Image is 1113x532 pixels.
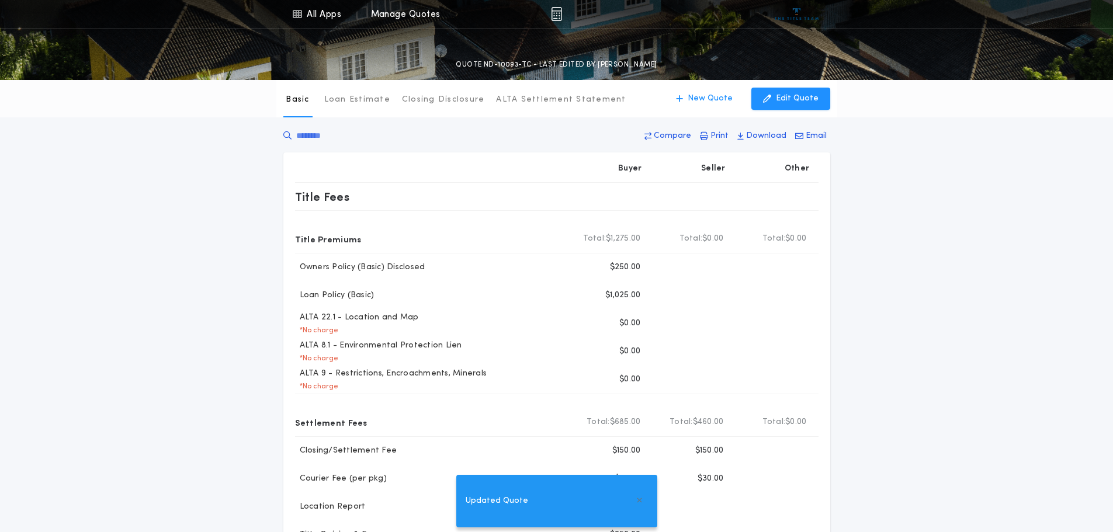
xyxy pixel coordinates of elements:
[641,126,695,147] button: Compare
[693,416,724,428] span: $460.00
[324,94,390,106] p: Loan Estimate
[702,233,723,245] span: $0.00
[762,416,786,428] b: Total:
[784,163,809,175] p: Other
[605,290,640,301] p: $1,025.00
[295,382,339,391] p: * No charge
[751,88,830,110] button: Edit Quote
[679,233,703,245] b: Total:
[295,445,397,457] p: Closing/Settlement Fee
[701,163,726,175] p: Seller
[710,130,729,142] p: Print
[295,368,487,380] p: ALTA 9 - Restrictions, Encroachments, Minerals
[295,262,425,273] p: Owners Policy (Basic) Disclosed
[618,163,642,175] p: Buyer
[785,233,806,245] span: $0.00
[654,130,691,142] p: Compare
[746,130,786,142] p: Download
[402,94,485,106] p: Closing Disclosure
[286,94,309,106] p: Basic
[496,94,626,106] p: ALTA Settlement Statement
[295,187,350,206] p: Title Fees
[466,495,528,507] span: Updated Quote
[734,126,790,147] button: Download
[664,88,744,110] button: New Quote
[587,416,610,428] b: Total:
[806,130,827,142] p: Email
[606,233,640,245] span: $1,275.00
[295,340,462,352] p: ALTA 8.1 - Environmental Protection Lien
[696,126,732,147] button: Print
[295,230,362,248] p: Title Premiums
[695,445,724,457] p: $150.00
[619,318,640,329] p: $0.00
[688,93,733,105] p: New Quote
[619,346,640,357] p: $0.00
[551,7,562,21] img: img
[762,233,786,245] b: Total:
[295,290,375,301] p: Loan Policy (Basic)
[456,59,657,71] p: QUOTE ND-10093-TC - LAST EDITED BY [PERSON_NAME]
[295,354,339,363] p: * No charge
[776,93,819,105] p: Edit Quote
[610,416,641,428] span: $685.00
[792,126,830,147] button: Email
[295,413,367,432] p: Settlement Fees
[612,445,641,457] p: $150.00
[619,374,640,385] p: $0.00
[610,262,641,273] p: $250.00
[670,416,693,428] b: Total:
[295,312,419,324] p: ALTA 22.1 - Location and Map
[583,233,606,245] b: Total:
[775,8,819,20] img: vs-icon
[295,326,339,335] p: * No charge
[785,416,806,428] span: $0.00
